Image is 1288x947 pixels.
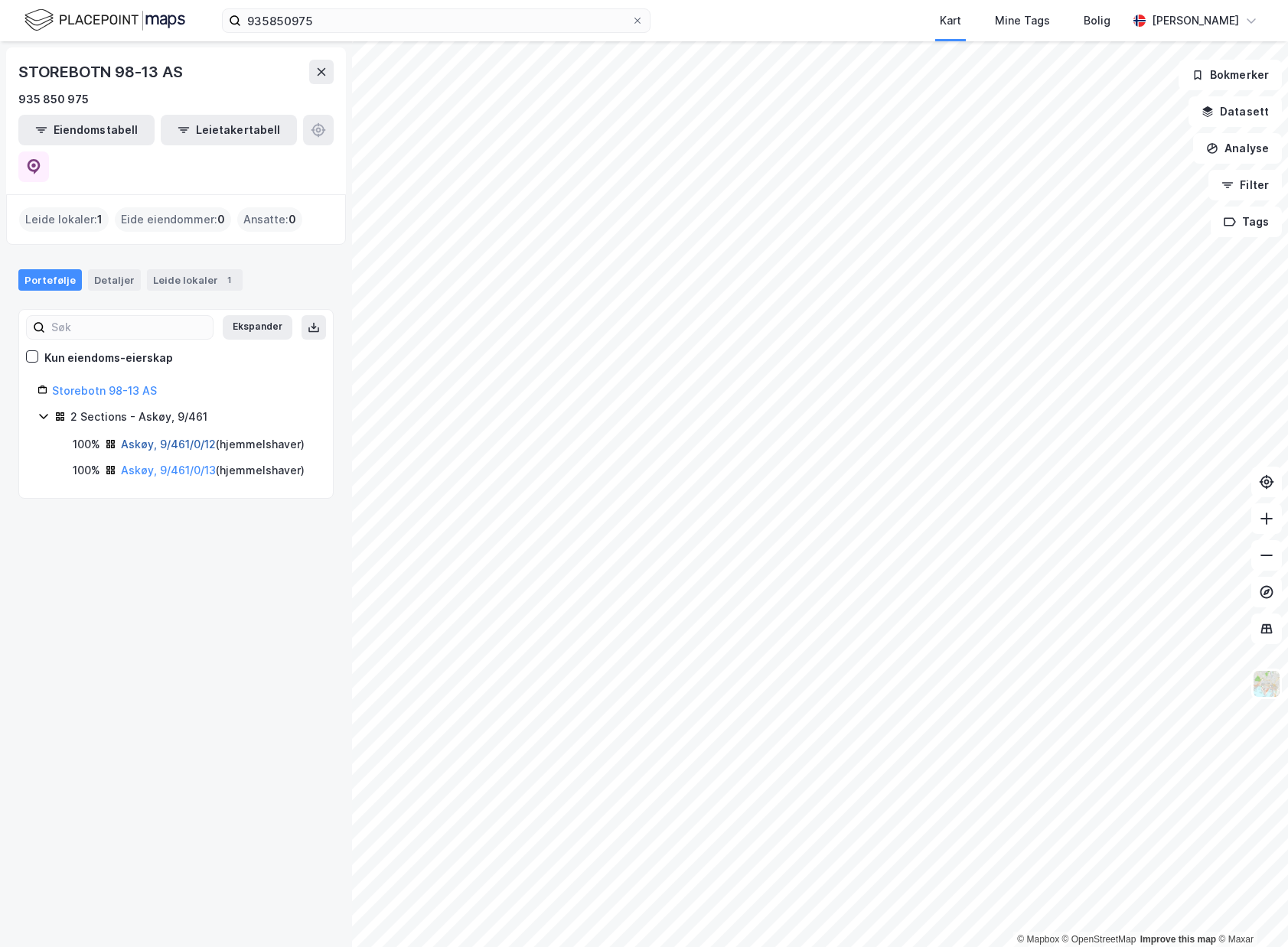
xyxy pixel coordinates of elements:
[1208,170,1282,200] button: Filter
[1211,207,1282,237] button: Tags
[121,435,305,454] div: ( hjemmelshaver )
[115,207,231,232] div: Eide eiendommer :
[241,9,631,32] input: Søk på adresse, matrikkel, gårdeiere, leietakere eller personer
[73,461,100,480] div: 100%
[223,315,292,340] button: Ekspander
[1211,874,1288,947] div: Kontrollprogram for chat
[237,207,302,232] div: Ansatte :
[1062,934,1136,945] a: OpenStreetMap
[121,464,216,477] a: Askøy, 9/461/0/13
[289,210,296,229] span: 0
[44,349,173,367] div: Kun eiendoms-eierskap
[24,7,185,34] img: logo.f888ab2527a4732fd821a326f86c7f29.svg
[940,11,961,30] div: Kart
[1189,96,1282,127] button: Datasett
[121,461,305,480] div: ( hjemmelshaver )
[70,408,207,426] div: 2 Sections - Askøy, 9/461
[217,210,225,229] span: 0
[45,316,213,339] input: Søk
[1084,11,1110,30] div: Bolig
[18,60,185,84] div: STOREBOTN 98-13 AS
[1152,11,1239,30] div: [PERSON_NAME]
[73,435,100,454] div: 100%
[1017,934,1059,945] a: Mapbox
[121,438,216,451] a: Askøy, 9/461/0/12
[147,269,243,291] div: Leide lokaler
[1179,60,1282,90] button: Bokmerker
[97,210,103,229] span: 1
[88,269,141,291] div: Detaljer
[18,115,155,145] button: Eiendomstabell
[18,90,89,109] div: 935 850 975
[19,207,109,232] div: Leide lokaler :
[161,115,297,145] button: Leietakertabell
[995,11,1050,30] div: Mine Tags
[1193,133,1282,164] button: Analyse
[18,269,82,291] div: Portefølje
[221,272,236,288] div: 1
[1140,934,1216,945] a: Improve this map
[1211,874,1288,947] iframe: Chat Widget
[1252,669,1281,698] img: Z
[52,384,157,397] a: Storebotn 98-13 AS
